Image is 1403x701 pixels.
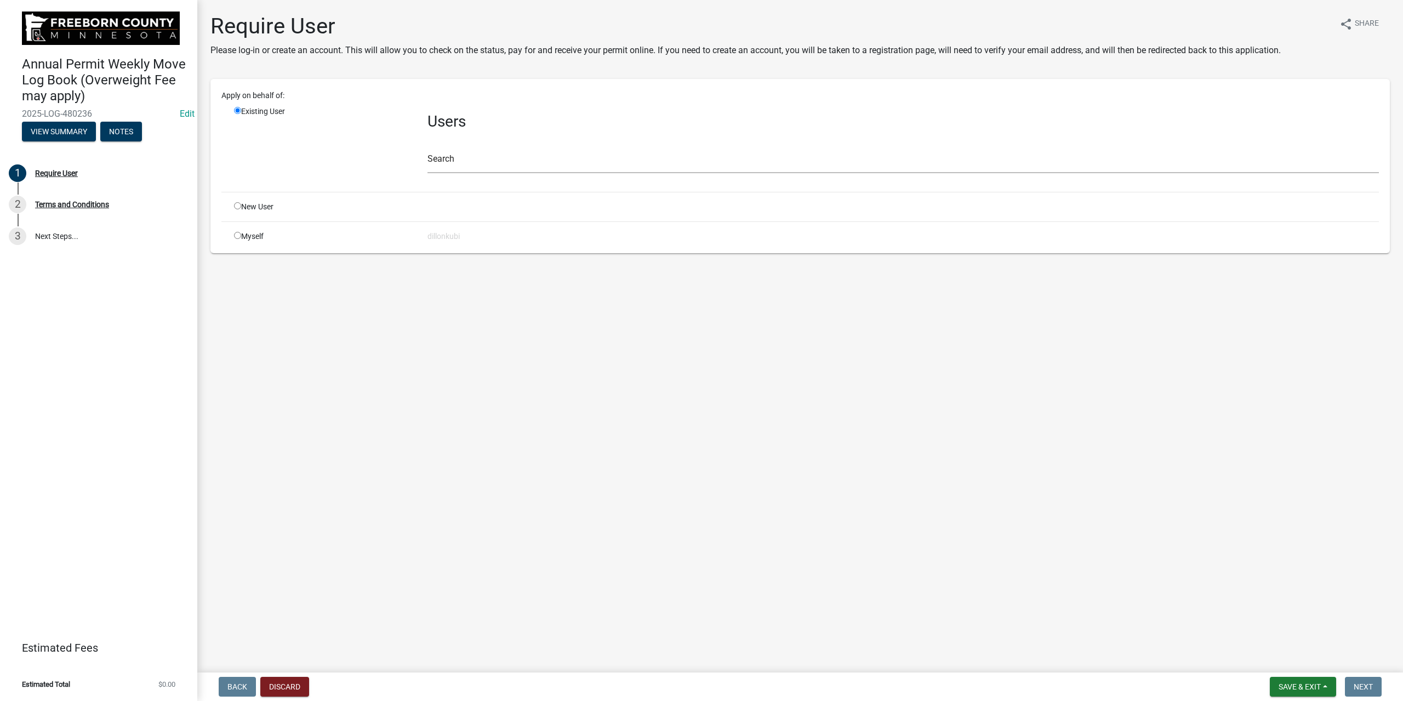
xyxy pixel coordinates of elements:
i: share [1339,18,1353,31]
div: 3 [9,227,26,245]
div: Terms and Conditions [35,201,109,208]
div: 1 [9,164,26,182]
div: New User [226,201,419,213]
h1: Require User [210,13,1281,39]
span: Share [1355,18,1379,31]
button: Notes [100,122,142,141]
button: shareShare [1331,13,1388,35]
span: $0.00 [158,681,175,688]
a: Edit [180,109,195,119]
img: Freeborn County, Minnesota [22,12,180,45]
div: 2 [9,196,26,213]
span: Save & Exit [1279,682,1321,691]
wm-modal-confirm: Edit Application Number [180,109,195,119]
p: Please log-in or create an account. This will allow you to check on the status, pay for and recei... [210,44,1281,57]
button: Discard [260,677,309,697]
div: Myself [226,231,419,242]
h4: Annual Permit Weekly Move Log Book (Overweight Fee may apply) [22,56,189,104]
button: Next [1345,677,1382,697]
button: Save & Exit [1270,677,1336,697]
wm-modal-confirm: Summary [22,128,96,136]
div: Apply on behalf of: [213,90,1387,101]
span: 2025-LOG-480236 [22,109,175,119]
span: Back [227,682,247,691]
span: Estimated Total [22,681,70,688]
h3: Users [427,112,1379,131]
a: Estimated Fees [9,637,180,659]
div: Existing User [226,106,419,183]
button: Back [219,677,256,697]
div: Require User [35,169,78,177]
button: View Summary [22,122,96,141]
span: Next [1354,682,1373,691]
wm-modal-confirm: Notes [100,128,142,136]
